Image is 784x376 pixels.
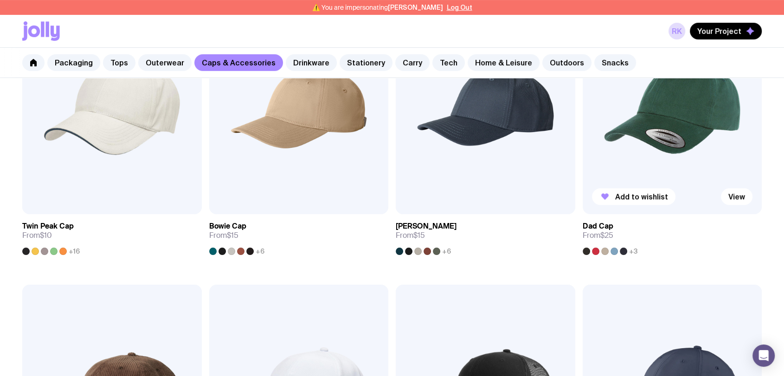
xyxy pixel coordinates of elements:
a: Stationery [340,54,392,71]
button: Add to wishlist [592,188,675,205]
span: From [209,231,238,240]
a: Drinkware [286,54,337,71]
h3: Dad Cap [583,222,613,231]
span: From [583,231,613,240]
span: $15 [227,230,238,240]
span: Your Project [697,26,741,36]
button: Your Project [690,23,762,39]
span: +16 [69,248,80,255]
span: $25 [600,230,613,240]
a: Dad CapFrom$25+3 [583,214,762,255]
a: View [721,188,752,205]
span: +3 [629,248,638,255]
span: +6 [442,248,451,255]
button: Log Out [447,4,472,11]
a: Twin Peak CapFrom$10+16 [22,214,202,255]
a: Snacks [594,54,636,71]
span: ⚠️ You are impersonating [312,4,443,11]
h3: Twin Peak Cap [22,222,74,231]
div: Open Intercom Messenger [752,344,775,367]
span: Add to wishlist [615,192,668,201]
span: From [22,231,52,240]
a: Carry [395,54,430,71]
span: $15 [413,230,425,240]
h3: [PERSON_NAME] [396,222,456,231]
a: Tech [432,54,465,71]
a: Packaging [47,54,100,71]
a: [PERSON_NAME]From$15+6 [396,214,575,255]
span: $10 [40,230,52,240]
a: RK [668,23,685,39]
a: Bowie CapFrom$15+6 [209,214,389,255]
a: Outdoors [542,54,591,71]
span: [PERSON_NAME] [388,4,443,11]
a: Tops [103,54,135,71]
span: +6 [256,248,264,255]
span: From [396,231,425,240]
h3: Bowie Cap [209,222,246,231]
a: Home & Leisure [468,54,540,71]
a: Caps & Accessories [194,54,283,71]
a: Outerwear [138,54,192,71]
